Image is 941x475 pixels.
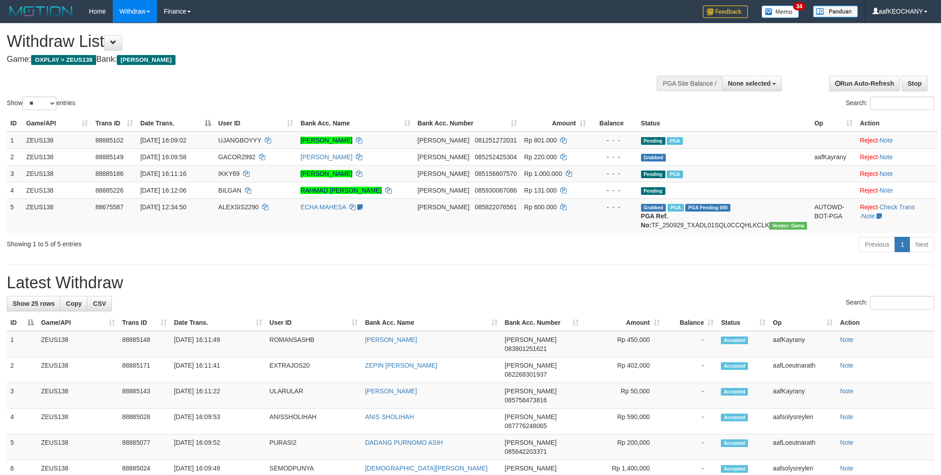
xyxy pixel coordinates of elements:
td: [DATE] 16:09:52 [171,434,266,460]
td: ZEUS138 [23,132,92,149]
div: PGA Site Balance / [657,76,722,91]
span: [PERSON_NAME] [418,187,470,194]
input: Search: [870,97,934,110]
span: Accepted [721,439,748,447]
span: Accepted [721,465,748,473]
th: Amount: activate to sort column ascending [521,115,590,132]
h1: Latest Withdraw [7,274,934,292]
td: - [664,409,718,434]
span: OXPLAY > ZEUS138 [31,55,96,65]
span: [DATE] 12:34:50 [140,203,186,211]
span: [PERSON_NAME] [418,137,470,144]
td: [DATE] 16:11:49 [171,331,266,357]
td: · [856,148,937,165]
div: - - - [593,203,634,212]
a: Note [880,170,893,177]
th: Trans ID: activate to sort column ascending [92,115,136,132]
th: Bank Acc. Number: activate to sort column ascending [501,314,582,331]
td: 2 [7,357,37,383]
span: Copy [66,300,82,307]
select: Showentries [23,97,56,110]
th: Op: activate to sort column ascending [769,314,836,331]
span: 88885149 [95,153,123,161]
a: DADANG PURNOMO ASIH [365,439,443,446]
span: Copy 085252425304 to clipboard [475,153,517,161]
td: EXTRAJOS20 [266,357,361,383]
a: Stop [902,76,927,91]
div: Showing 1 to 5 of 5 entries [7,236,385,249]
td: 4 [7,182,23,198]
h4: Game: Bank: [7,55,618,64]
a: [PERSON_NAME] [300,153,352,161]
label: Show entries [7,97,75,110]
th: Bank Acc. Name: activate to sort column ascending [361,314,501,331]
span: [DATE] 16:09:58 [140,153,186,161]
td: Rp 200,000 [582,434,664,460]
a: [PERSON_NAME] [300,170,352,177]
td: ZEUS138 [23,148,92,165]
a: Note [840,439,853,446]
td: 3 [7,165,23,182]
td: 5 [7,434,37,460]
h1: Withdraw List [7,32,618,51]
a: [PERSON_NAME] [300,137,352,144]
a: Note [840,465,853,472]
div: - - - [593,169,634,178]
span: Copy 081251272031 to clipboard [475,137,517,144]
span: Copy 087776248065 to clipboard [505,422,547,429]
td: 3 [7,383,37,409]
span: [PERSON_NAME] [418,203,470,211]
span: Copy 085758473816 to clipboard [505,397,547,404]
td: aafKayrany [811,148,856,165]
td: ZEUS138 [23,182,92,198]
a: Note [880,153,893,161]
a: Note [840,413,853,420]
td: - [664,434,718,460]
span: ALEXSIS2290 [218,203,259,211]
span: [DATE] 16:12:06 [140,187,186,194]
span: [PERSON_NAME] [505,336,557,343]
td: Rp 402,000 [582,357,664,383]
span: Rp 600.000 [524,203,557,211]
td: 2 [7,148,23,165]
td: 1 [7,132,23,149]
span: [PERSON_NAME] [117,55,175,65]
a: ECHA MAHESA [300,203,346,211]
td: [DATE] 16:11:22 [171,383,266,409]
th: Action [836,314,934,331]
th: Action [856,115,937,132]
td: · [856,132,937,149]
th: Op: activate to sort column ascending [811,115,856,132]
td: ZEUS138 [37,434,119,460]
th: Game/API: activate to sort column ascending [23,115,92,132]
span: Show 25 rows [13,300,55,307]
td: [DATE] 16:09:53 [171,409,266,434]
img: panduan.png [813,5,858,18]
th: Trans ID: activate to sort column ascending [119,314,171,331]
span: Accepted [721,362,748,370]
td: 88885077 [119,434,171,460]
span: Accepted [721,388,748,396]
a: Reject [860,153,878,161]
img: MOTION_logo.png [7,5,75,18]
th: User ID: activate to sort column ascending [215,115,297,132]
a: ZEPIN [PERSON_NAME] [365,362,437,369]
a: ANIS SHOLIHAH [365,413,414,420]
div: - - - [593,136,634,145]
a: Note [862,212,875,220]
a: Note [840,336,853,343]
td: ZEUS138 [37,357,119,383]
span: BILGAN [218,187,241,194]
th: Game/API: activate to sort column ascending [37,314,119,331]
td: Rp 590,000 [582,409,664,434]
a: Reject [860,137,878,144]
td: TF_250929_TXADL01SQL0CCQHLKCLK [637,198,811,233]
span: [DATE] 16:11:16 [140,170,186,177]
span: Grabbed [641,204,666,212]
th: Bank Acc. Name: activate to sort column ascending [297,115,414,132]
th: Balance [590,115,637,132]
span: 88675587 [95,203,123,211]
span: None selected [728,80,771,87]
th: ID [7,115,23,132]
td: ZEUS138 [23,165,92,182]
